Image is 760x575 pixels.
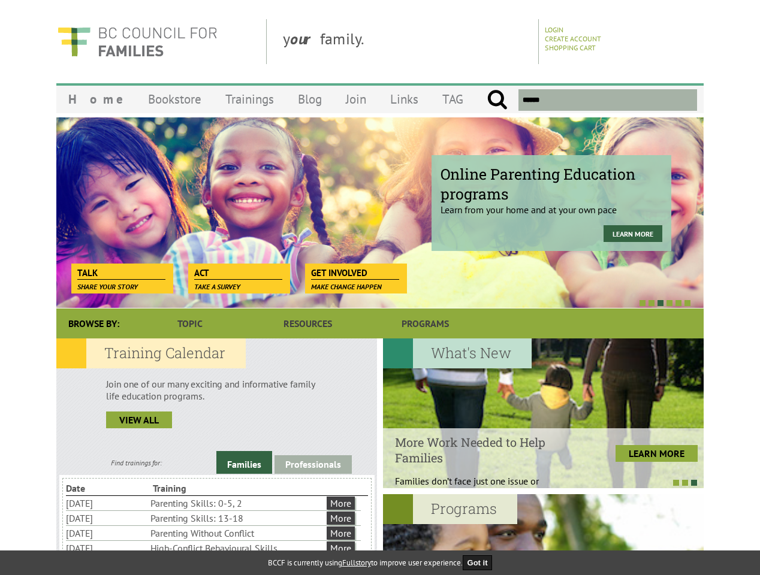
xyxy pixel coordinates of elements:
[327,497,355,510] a: More
[327,526,355,540] a: More
[66,496,148,510] li: [DATE]
[305,264,405,280] a: Get Involved Make change happen
[604,225,662,242] a: Learn more
[66,511,148,525] li: [DATE]
[188,264,288,280] a: Act Take a survey
[545,34,601,43] a: Create Account
[395,475,574,499] p: Families don’t face just one issue or problem;...
[463,555,493,570] button: Got it
[216,451,272,474] a: Families
[249,308,366,338] a: Resources
[545,25,563,34] a: Login
[106,378,327,402] p: Join one of our many exciting and informative family life education programs.
[430,85,475,113] a: TAG
[150,496,324,510] li: Parenting Skills: 0-5, 2
[383,338,532,368] h2: What's New
[334,85,378,113] a: Join
[194,267,282,280] span: Act
[150,541,324,555] li: High-Conflict Behavioural Skills
[150,526,324,540] li: Parenting Without Conflict
[441,164,662,204] span: Online Parenting Education programs
[153,481,237,495] li: Training
[545,43,596,52] a: Shopping Cart
[150,511,324,525] li: Parenting Skills: 13-18
[66,526,148,540] li: [DATE]
[327,512,355,525] a: More
[213,85,286,113] a: Trainings
[56,308,131,338] div: Browse By:
[311,282,382,291] span: Make change happen
[273,19,539,64] div: y family.
[367,308,484,338] a: Programs
[487,89,508,111] input: Submit
[290,29,320,49] strong: our
[395,434,574,465] h4: More Work Needed to Help Families
[56,19,218,64] img: BC Council for FAMILIES
[327,541,355,555] a: More
[56,85,136,113] a: Home
[66,541,148,555] li: [DATE]
[383,494,517,524] h2: Programs
[311,267,399,280] span: Get Involved
[77,282,138,291] span: Share your story
[286,85,334,113] a: Blog
[56,458,216,467] div: Find trainings for:
[194,282,240,291] span: Take a survey
[106,411,172,428] a: view all
[56,338,246,368] h2: Training Calendar
[136,85,213,113] a: Bookstore
[275,455,352,474] a: Professionals
[71,264,171,280] a: Talk Share your story
[342,558,371,568] a: Fullstory
[131,308,249,338] a: Topic
[378,85,430,113] a: Links
[77,267,165,280] span: Talk
[616,445,698,462] a: LEARN MORE
[66,481,150,495] li: Date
